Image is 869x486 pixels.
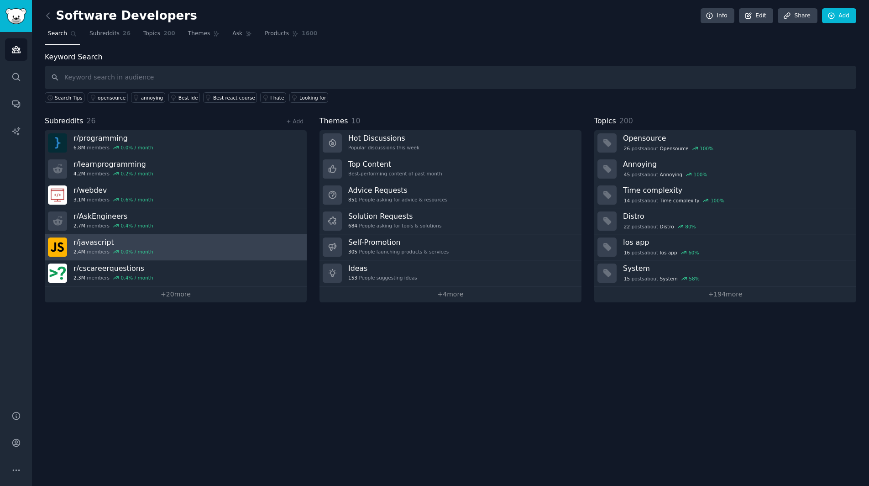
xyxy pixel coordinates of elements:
[168,92,200,103] a: Best ide
[623,238,850,247] h3: Ios app
[711,197,724,204] div: 100 %
[348,185,447,195] h3: Advice Requests
[348,275,417,281] div: People suggesting ideas
[45,92,84,103] button: Search Tips
[660,223,674,230] span: Distro
[319,234,581,260] a: Self-Promotion305People launching products & services
[348,248,357,255] span: 305
[623,133,850,143] h3: Opensource
[348,238,449,247] h3: Self-Promotion
[623,170,708,179] div: post s about
[302,30,317,38] span: 1600
[624,223,630,230] span: 22
[594,130,856,156] a: Opensource26postsaboutOpensource100%
[163,30,175,38] span: 200
[48,30,67,38] span: Search
[623,144,714,153] div: post s about
[623,185,850,195] h3: Time complexity
[685,223,696,230] div: 80 %
[319,260,581,286] a: Ideas153People suggesting ideas
[319,116,348,127] span: Themes
[213,95,255,101] div: Best react course
[45,234,307,260] a: r/javascript2.4Mmembers0.0% / month
[660,249,677,256] span: Ios app
[48,238,67,257] img: javascript
[45,208,307,234] a: r/AskEngineers2.7Mmembers0.4% / month
[660,145,689,152] span: Opensource
[73,170,85,177] span: 4.2M
[73,196,85,203] span: 3.1M
[739,8,773,24] a: Edit
[131,92,165,103] a: annoying
[121,170,153,177] div: 0.2 % / month
[123,30,131,38] span: 26
[623,264,850,273] h3: System
[660,171,682,178] span: Annoying
[73,144,153,151] div: members
[594,260,856,286] a: System15postsaboutSystem58%
[299,95,326,101] div: Looking for
[693,171,707,178] div: 100 %
[229,26,255,45] a: Ask
[121,222,153,229] div: 0.4 % / month
[689,275,699,282] div: 58 %
[319,286,581,302] a: +4more
[660,197,700,204] span: Time complexity
[87,116,96,125] span: 26
[73,144,85,151] span: 6.8M
[73,264,153,273] h3: r/ cscareerquestions
[594,182,856,208] a: Time complexity14postsaboutTime complexity100%
[48,133,67,153] img: programming
[700,145,713,152] div: 100 %
[660,275,678,282] span: System
[319,208,581,234] a: Solution Requests684People asking for tools & solutions
[319,182,581,208] a: Advice Requests851People asking for advice & resources
[623,196,725,205] div: post s about
[178,95,198,101] div: Best ide
[351,116,361,125] span: 10
[73,248,85,255] span: 2.4M
[45,66,856,89] input: Keyword search in audience
[203,92,257,103] a: Best react course
[594,234,856,260] a: Ios app16postsaboutIos app60%
[348,170,442,177] div: Best-performing content of past month
[623,159,850,169] h3: Annoying
[319,130,581,156] a: Hot DiscussionsPopular discussions this week
[73,222,153,229] div: members
[348,275,357,281] span: 153
[121,248,153,255] div: 0.0 % / month
[48,185,67,205] img: webdev
[265,30,289,38] span: Products
[623,211,850,221] h3: Distro
[121,144,153,151] div: 0.0 % / month
[624,275,630,282] span: 15
[73,170,153,177] div: members
[232,30,242,38] span: Ask
[348,159,442,169] h3: Top Content
[45,182,307,208] a: r/webdev3.1Mmembers0.6% / month
[348,264,417,273] h3: Ideas
[348,248,449,255] div: People launching products & services
[594,208,856,234] a: Distro22postsaboutDistro80%
[619,116,633,125] span: 200
[286,118,304,125] a: + Add
[348,211,441,221] h3: Solution Requests
[140,26,178,45] a: Topics200
[624,249,630,256] span: 16
[348,144,419,151] div: Popular discussions this week
[73,238,153,247] h3: r/ javascript
[289,92,328,103] a: Looking for
[260,92,286,103] a: I hate
[48,264,67,283] img: cscareerquestions
[45,26,80,45] a: Search
[143,30,160,38] span: Topics
[348,222,441,229] div: People asking for tools & solutions
[624,171,630,178] span: 45
[73,185,153,195] h3: r/ webdev
[623,248,700,257] div: post s about
[73,196,153,203] div: members
[89,30,120,38] span: Subreddits
[45,156,307,182] a: r/learnprogramming4.2Mmembers0.2% / month
[45,260,307,286] a: r/cscareerquestions2.3Mmembers0.4% / month
[45,53,102,61] label: Keyword Search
